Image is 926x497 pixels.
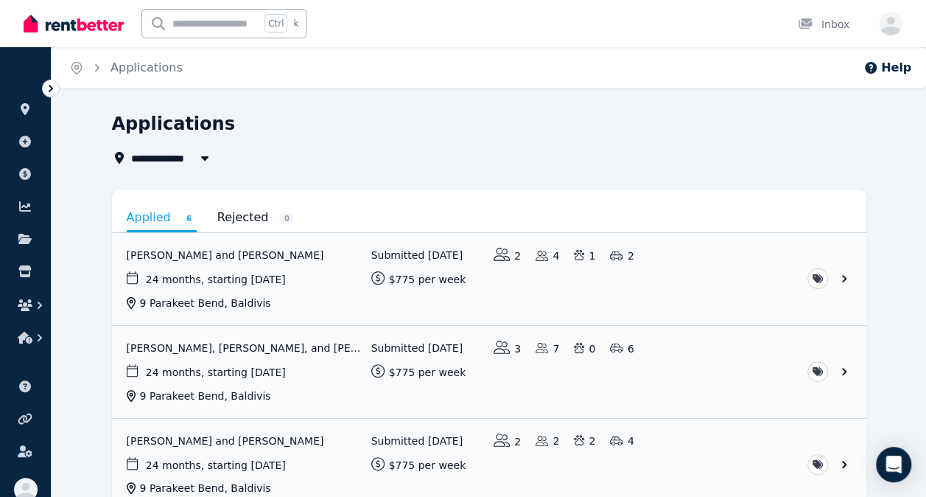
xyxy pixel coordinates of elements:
a: View application: Lloyd Williams and Rachel Lilwall [112,233,866,325]
span: Ctrl [264,14,287,33]
nav: Breadcrumb [52,47,200,88]
a: Applied [127,205,197,232]
span: 6 [182,213,197,224]
div: Inbox [798,17,849,32]
span: k [293,18,298,29]
a: Rejected [217,205,295,230]
div: Open Intercom Messenger [876,447,911,482]
span: 0 [279,213,294,224]
img: RentBetter [24,13,124,35]
a: Applications [111,60,183,74]
h1: Applications [112,112,235,136]
button: Help [863,59,911,77]
a: View application: Kelly Marie Johansson, Chelsea Moriarty, and Mason Haynes [112,326,866,418]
